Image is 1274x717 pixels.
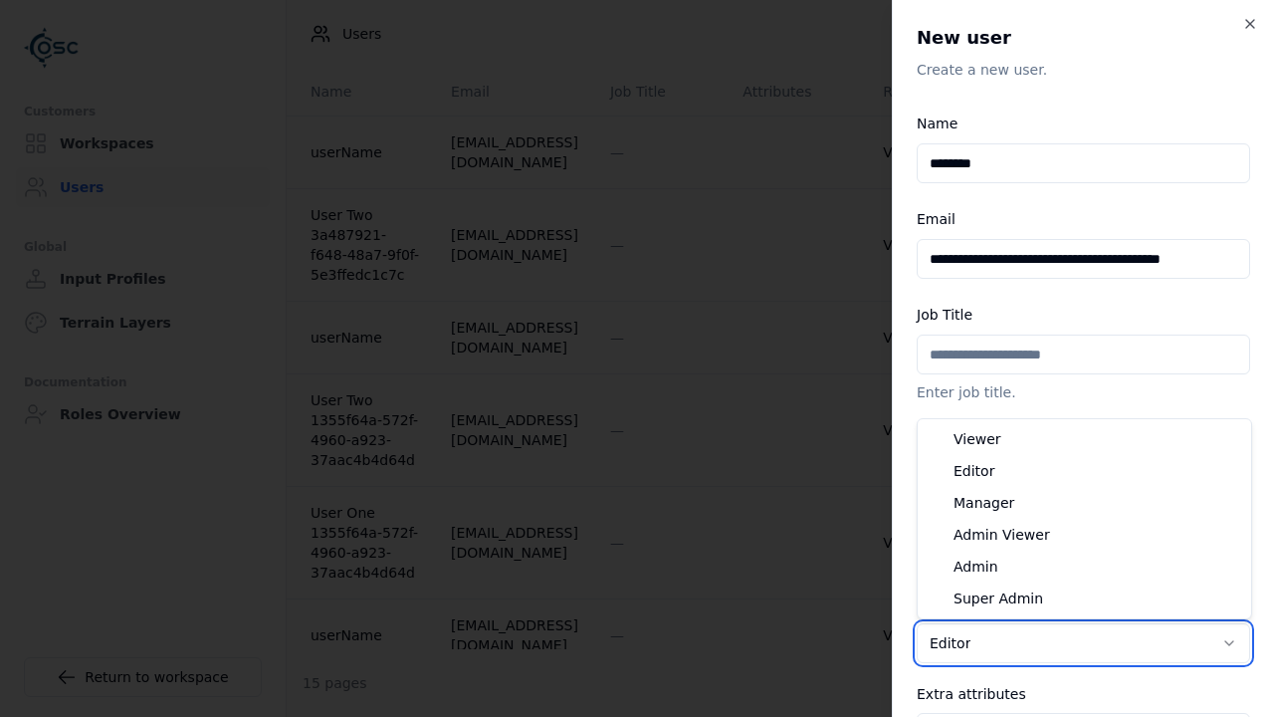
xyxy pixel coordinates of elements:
span: Editor [954,461,994,481]
span: Admin Viewer [954,525,1050,545]
span: Viewer [954,429,1001,449]
span: Admin [954,557,998,577]
span: Manager [954,493,1014,513]
span: Super Admin [954,589,1043,608]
